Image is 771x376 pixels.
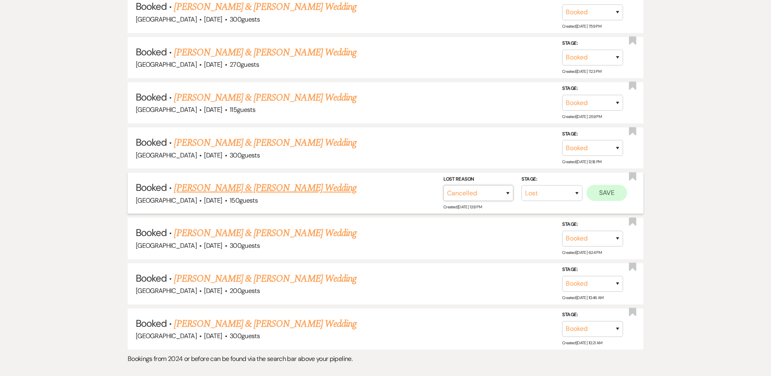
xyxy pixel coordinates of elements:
[128,354,643,364] p: Bookings from 2024 or before can be found via the search bar above your pipeline.
[204,241,222,250] span: [DATE]
[204,151,222,160] span: [DATE]
[230,196,258,205] span: 150 guests
[136,196,197,205] span: [GEOGRAPHIC_DATA]
[562,265,623,274] label: Stage:
[136,105,197,114] span: [GEOGRAPHIC_DATA]
[521,175,582,184] label: Stage:
[136,181,167,194] span: Booked
[562,69,601,74] span: Created: [DATE] 7:23 PM
[136,46,167,58] span: Booked
[136,272,167,284] span: Booked
[230,60,259,69] span: 270 guests
[136,91,167,103] span: Booked
[204,15,222,24] span: [DATE]
[562,114,602,119] span: Created: [DATE] 2:59 PM
[562,84,623,93] label: Stage:
[136,286,197,295] span: [GEOGRAPHIC_DATA]
[230,286,260,295] span: 200 guests
[230,241,260,250] span: 300 guests
[136,151,197,160] span: [GEOGRAPHIC_DATA]
[562,24,601,29] span: Created: [DATE] 7:59 PM
[230,15,260,24] span: 300 guests
[204,332,222,340] span: [DATE]
[136,15,197,24] span: [GEOGRAPHIC_DATA]
[443,175,513,184] label: Lost Reason
[136,136,167,149] span: Booked
[230,105,255,114] span: 115 guests
[230,332,260,340] span: 300 guests
[204,105,222,114] span: [DATE]
[204,60,222,69] span: [DATE]
[230,151,260,160] span: 300 guests
[174,317,356,331] a: [PERSON_NAME] & [PERSON_NAME] Wedding
[136,60,197,69] span: [GEOGRAPHIC_DATA]
[562,249,602,255] span: Created: [DATE] 6:24 PM
[204,286,222,295] span: [DATE]
[174,226,356,240] a: [PERSON_NAME] & [PERSON_NAME] Wedding
[136,226,167,239] span: Booked
[586,185,627,201] button: Save
[562,220,623,229] label: Stage:
[174,136,356,150] a: [PERSON_NAME] & [PERSON_NAME] Wedding
[204,196,222,205] span: [DATE]
[562,295,603,300] span: Created: [DATE] 10:46 AM
[136,317,167,330] span: Booked
[136,332,197,340] span: [GEOGRAPHIC_DATA]
[562,39,623,48] label: Stage:
[136,241,197,250] span: [GEOGRAPHIC_DATA]
[174,90,356,105] a: [PERSON_NAME] & [PERSON_NAME] Wedding
[174,181,356,195] a: [PERSON_NAME] & [PERSON_NAME] Wedding
[562,310,623,319] label: Stage:
[562,130,623,139] label: Stage:
[562,340,602,345] span: Created: [DATE] 10:21 AM
[174,271,356,286] a: [PERSON_NAME] & [PERSON_NAME] Wedding
[562,159,601,164] span: Created: [DATE] 12:18 PM
[174,45,356,60] a: [PERSON_NAME] & [PERSON_NAME] Wedding
[443,204,482,210] span: Created: [DATE] 1:38 PM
